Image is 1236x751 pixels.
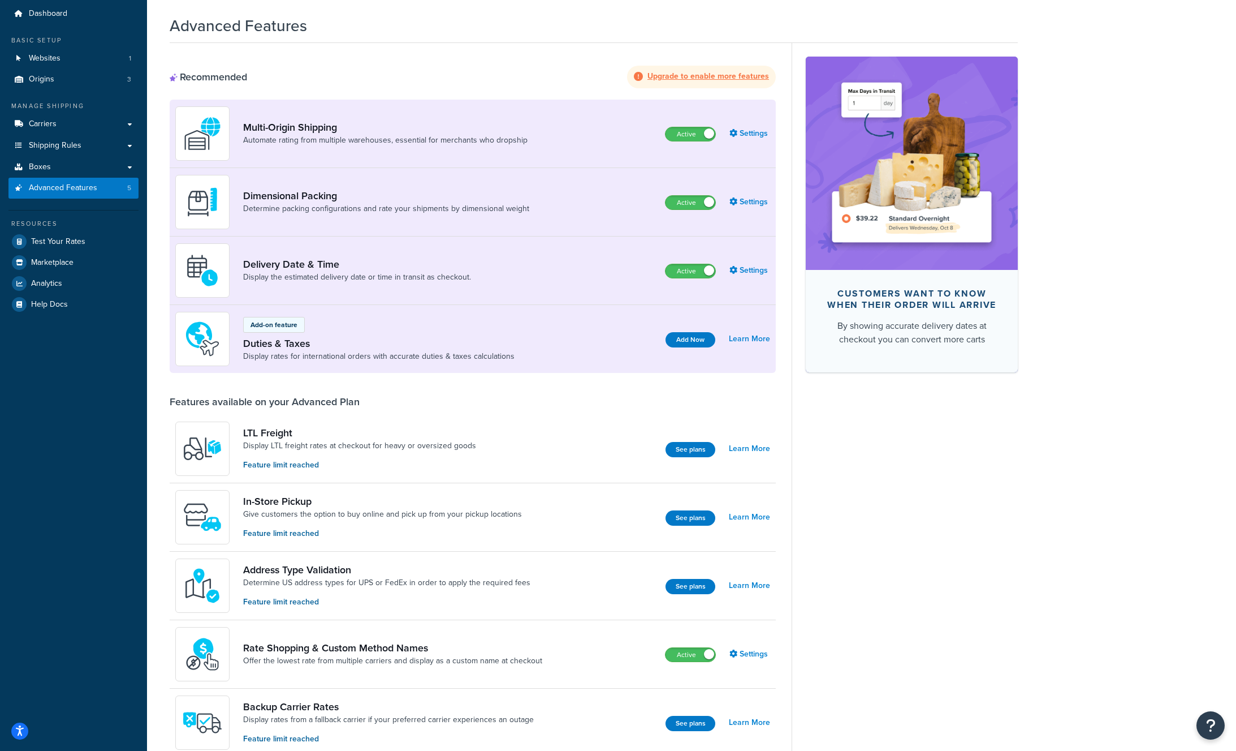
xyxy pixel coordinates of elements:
[250,320,297,330] p: Add-on feature
[8,157,139,178] a: Boxes
[243,655,542,667] a: Offer the lowest rate from multiple carriers and display as a custom name at checkout
[665,510,715,526] button: See plans
[127,75,131,84] span: 3
[824,288,1000,311] div: Customers want to know when their order will arrive
[31,279,62,289] span: Analytics
[8,48,139,69] a: Websites1
[8,101,139,111] div: Manage Shipping
[729,646,770,662] a: Settings
[8,48,139,69] li: Websites
[665,332,715,347] button: Add Now
[729,441,770,457] a: Learn More
[8,3,139,24] a: Dashboard
[243,459,476,471] p: Feature limit reached
[729,194,770,210] a: Settings
[729,126,770,141] a: Settings
[31,300,68,310] span: Help Docs
[8,294,139,315] a: Help Docs
[8,36,139,45] div: Basic Setup
[183,114,222,153] img: WatD5o0RtDAAAAAElFTkSuQmCC
[243,258,471,271] a: Delivery Date & Time
[243,121,528,134] a: Multi-Origin Shipping
[243,596,530,608] p: Feature limit reached
[29,54,60,63] span: Websites
[243,577,530,589] a: Determine US address types for UPS or FedEx in order to apply the required fees
[29,75,54,84] span: Origins
[183,429,222,469] img: y79ZsPf0fXUFUhFXDzUgf+ktZg5F2+ohG75+v3d2s1D9TjoU8PiyCIluIjV41seZevKCRuEjTPPOKHJsQcmKCXGdfprl3L4q7...
[243,509,522,520] a: Give customers the option to buy online and pick up from your pickup locations
[243,272,471,283] a: Display the estimated delivery date or time in transit as checkout.
[8,114,139,135] a: Carriers
[729,263,770,278] a: Settings
[243,190,529,202] a: Dimensional Packing
[243,642,542,654] a: Rate Shopping & Custom Method Names
[665,648,715,662] label: Active
[183,497,222,537] img: wfgcfpwTIucLEAAAAASUVORK5CYII=
[8,178,139,199] li: Advanced Features
[31,258,74,268] span: Marketplace
[8,178,139,199] a: Advanced Features5
[243,440,476,452] a: Display LTL freight rates at checkout for heavy or oversized goods
[183,634,222,674] img: icon-duo-feat-rate-shopping-ecdd8bed.png
[243,495,522,508] a: In-Store Pickup
[243,564,530,576] a: Address Type Validation
[8,69,139,90] li: Origins
[243,714,534,726] a: Display rates from a fallback carrier if your preferred carrier experiences an outage
[183,703,222,743] img: icon-duo-feat-backup-carrier-4420b188.png
[729,509,770,525] a: Learn More
[665,442,715,457] button: See plans
[29,9,67,19] span: Dashboard
[170,15,307,37] h1: Advanced Features
[665,264,715,278] label: Active
[729,331,770,347] a: Learn More
[243,701,534,713] a: Backup Carrier Rates
[170,396,360,408] div: Features available on your Advanced Plan
[824,319,1000,346] div: By showing accurate delivery dates at checkout you can convert more carts
[183,319,222,359] img: icon-duo-feat-landed-cost-7136b061.png
[29,162,51,172] span: Boxes
[29,183,97,193] span: Advanced Features
[665,127,715,141] label: Active
[243,733,534,745] p: Feature limit reached
[8,273,139,294] a: Analytics
[8,69,139,90] a: Origins3
[8,231,139,252] a: Test Your Rates
[243,337,515,350] a: Duties & Taxes
[31,237,85,247] span: Test Your Rates
[1196,711,1225,740] button: Open Resource Center
[665,196,715,209] label: Active
[183,566,222,606] img: kIG8fy0lQAAAABJRU5ErkJggg==
[183,251,222,290] img: gfkeb5ejjkALwAAAABJRU5ErkJggg==
[243,351,515,362] a: Display rates for international orders with accurate duties & taxes calculations
[729,578,770,594] a: Learn More
[170,71,247,83] div: Recommended
[729,715,770,731] a: Learn More
[183,182,222,222] img: DTVBYsAAAAAASUVORK5CYII=
[8,219,139,229] div: Resources
[823,74,1001,252] img: feature-image-ddt-36eae7f7280da8017bfb280eaccd9c446f90b1fe08728e4019434db127062ab4.png
[8,252,139,273] a: Marketplace
[647,70,769,82] strong: Upgrade to enable more features
[665,716,715,731] button: See plans
[243,427,476,439] a: LTL Freight
[243,135,528,146] a: Automate rating from multiple warehouses, essential for merchants who dropship
[29,141,81,151] span: Shipping Rules
[29,119,57,129] span: Carriers
[8,135,139,156] a: Shipping Rules
[129,54,131,63] span: 1
[665,579,715,594] button: See plans
[127,183,131,193] span: 5
[243,203,529,214] a: Determine packing configurations and rate your shipments by dimensional weight
[243,527,522,540] p: Feature limit reached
